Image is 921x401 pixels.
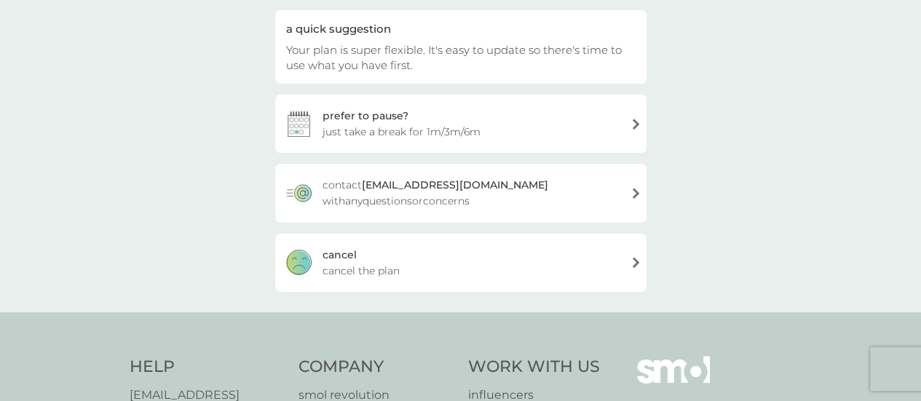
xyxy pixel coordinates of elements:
span: just take a break for 1m/3m/6m [323,124,481,140]
h4: Company [299,356,454,378]
div: prefer to pause? [323,108,408,124]
div: cancel [323,247,357,263]
span: contact with any questions or concerns [323,177,619,209]
strong: [EMAIL_ADDRESS][DOMAIN_NAME] [362,178,548,191]
a: contact[EMAIL_ADDRESS][DOMAIN_NAME] withanyquestionsorconcerns [275,164,647,222]
span: Your plan is super flexible. It's easy to update so there's time to use what you have first. [286,43,622,72]
h4: Help [130,356,285,378]
h4: Work With Us [468,356,600,378]
div: a quick suggestion [286,21,636,36]
span: cancel the plan [323,263,400,279]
